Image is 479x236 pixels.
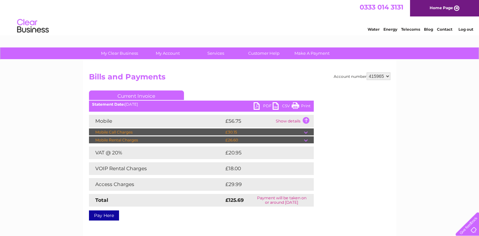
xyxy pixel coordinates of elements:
[273,102,292,111] a: CSV
[383,27,397,32] a: Energy
[89,128,224,136] td: Mobile Call Charges
[89,146,224,159] td: VAT @ 20%
[274,115,314,127] td: Show details
[254,102,273,111] a: PDF
[224,128,304,136] td: £30.15
[224,178,301,191] td: £29.99
[190,47,242,59] a: Services
[424,27,433,32] a: Blog
[360,3,403,11] a: 0333 014 3131
[142,47,194,59] a: My Account
[250,194,313,207] td: Payment will be taken on or around [DATE]
[89,115,224,127] td: Mobile
[224,115,274,127] td: £56.75
[95,197,108,203] strong: Total
[89,136,224,144] td: Mobile Rental Charges
[401,27,420,32] a: Telecoms
[224,136,304,144] td: £26.60
[89,162,224,175] td: VOIP Rental Charges
[458,27,473,32] a: Log out
[334,72,390,80] div: Account number
[90,3,389,31] div: Clear Business is a trading name of Verastar Limited (registered in [GEOGRAPHIC_DATA] No. 3667643...
[89,178,224,191] td: Access Charges
[89,90,184,100] a: Current Invoice
[437,27,452,32] a: Contact
[89,72,390,84] h2: Bills and Payments
[89,210,119,220] a: Pay Here
[224,146,301,159] td: £20.95
[92,102,125,107] b: Statement Date:
[225,197,244,203] strong: £125.69
[224,162,301,175] td: £18.00
[17,16,49,36] img: logo.png
[368,27,380,32] a: Water
[89,102,314,107] div: [DATE]
[286,47,338,59] a: Make A Payment
[93,47,146,59] a: My Clear Business
[238,47,290,59] a: Customer Help
[292,102,311,111] a: Print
